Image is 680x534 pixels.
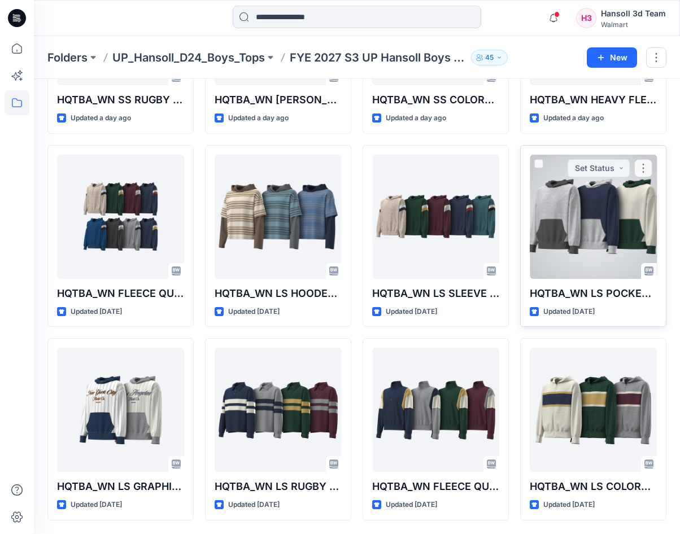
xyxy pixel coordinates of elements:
[57,348,184,472] a: HQTBA_WN LS GRAPHIC COLORBLOCK HOODIE
[290,50,467,65] p: FYE 2027 S3 UP Hansoll Boys Tops
[386,499,437,511] p: Updated [DATE]
[372,155,499,279] a: HQTBA_WN LS SLEEVE COLORBLOCK HOODIE
[215,479,342,494] p: HQTBA_WN LS RUGBY POLO
[228,499,280,511] p: Updated [DATE]
[57,92,184,108] p: HQTBA_WN SS RUGBY POLO
[485,51,494,64] p: 45
[530,155,657,279] a: HQTBA_WN LS POCKET COLORBLOCK HOODIE
[587,47,637,68] button: New
[543,112,604,124] p: Updated a day ago
[530,479,657,494] p: HQTBA_WN LS COLORBLOCK FULLZIP HOODIE
[471,50,508,65] button: 45
[215,286,342,301] p: HQTBA_WN LS HOODED TWOVER TEE
[215,155,342,279] a: HQTBA_WN LS HOODED TWOVER TEE
[71,306,122,318] p: Updated [DATE]
[228,112,289,124] p: Updated a day ago
[71,112,131,124] p: Updated a day ago
[57,479,184,494] p: HQTBA_WN LS GRAPHIC COLORBLOCK HOODIE
[215,92,342,108] p: HQTBA_WN [PERSON_NAME] TEE
[112,50,265,65] a: UP_Hansoll_D24_Boys_Tops
[601,20,666,29] div: Walmart
[372,286,499,301] p: HQTBA_WN LS SLEEVE COLORBLOCK HOODIE
[372,479,499,494] p: HQTBA_WN FLEECE QUARTERZIP
[57,155,184,279] a: HQTBA_WN FLEECE QUARTERZIP HOODIE
[215,348,342,472] a: HQTBA_WN LS RUGBY POLO
[601,7,666,20] div: Hansoll 3d Team
[372,348,499,472] a: HQTBA_WN FLEECE QUARTERZIP
[530,92,657,108] p: HQTBA_WN HEAVY FLEECE HOODIE (ASTM)
[576,8,596,28] div: H3
[530,286,657,301] p: HQTBA_WN LS POCKET COLORBLOCK HOODIE
[386,306,437,318] p: Updated [DATE]
[228,306,280,318] p: Updated [DATE]
[386,112,446,124] p: Updated a day ago
[71,499,122,511] p: Updated [DATE]
[530,348,657,472] a: HQTBA_WN LS COLORBLOCK FULLZIP HOODIE
[543,306,595,318] p: Updated [DATE]
[47,50,88,65] a: Folders
[372,92,499,108] p: HQTBA_WN SS COLORBLOCK HENLEY TEE
[57,286,184,301] p: HQTBA_WN FLEECE QUARTERZIP HOODIE
[543,499,595,511] p: Updated [DATE]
